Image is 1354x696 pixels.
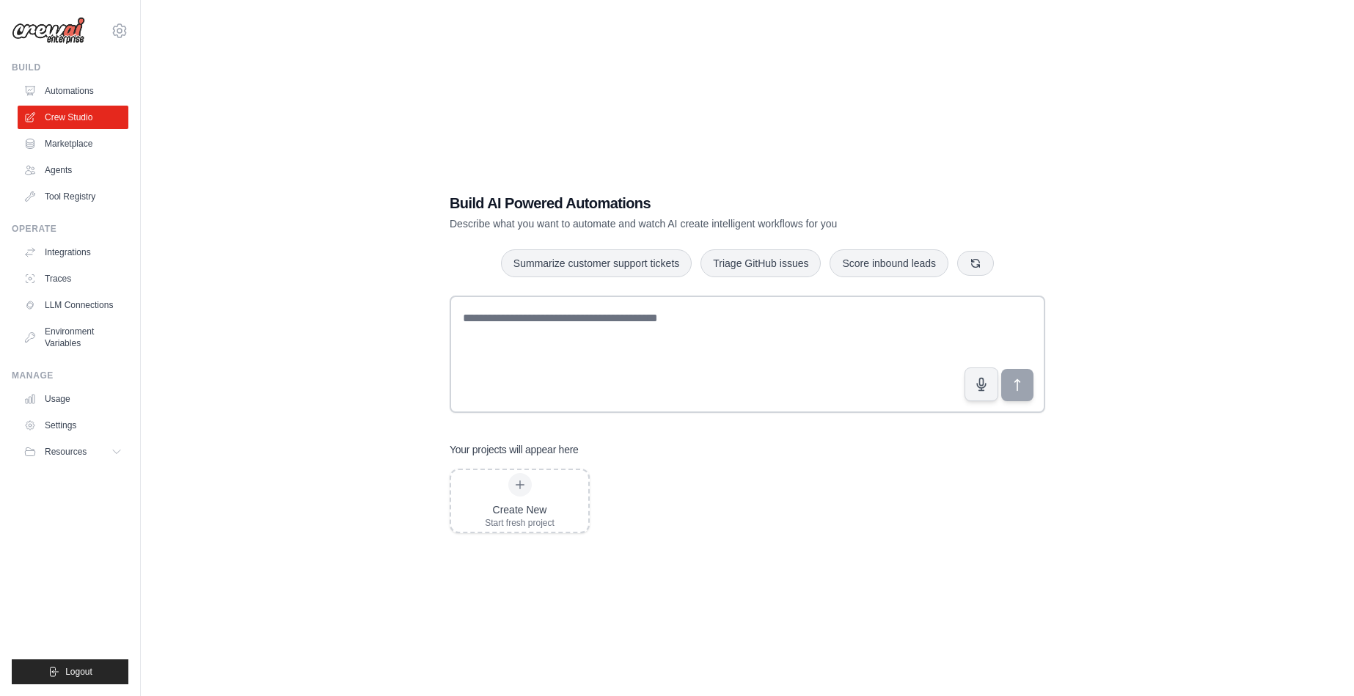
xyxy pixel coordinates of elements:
button: Resources [18,440,128,464]
div: Create New [485,502,555,517]
a: Tool Registry [18,185,128,208]
button: Summarize customer support tickets [501,249,692,277]
button: Logout [12,659,128,684]
a: Traces [18,267,128,290]
img: Logo [12,17,85,45]
div: Operate [12,223,128,235]
a: Marketplace [18,132,128,155]
div: Build [12,62,128,73]
span: Resources [45,446,87,458]
a: Settings [18,414,128,437]
h3: Your projects will appear here [450,442,579,457]
h1: Build AI Powered Automations [450,193,943,213]
button: Score inbound leads [830,249,948,277]
p: Describe what you want to automate and watch AI create intelligent workflows for you [450,216,943,231]
div: Start fresh project [485,517,555,529]
a: Agents [18,158,128,182]
a: Usage [18,387,128,411]
button: Click to speak your automation idea [965,367,998,401]
div: Manage [12,370,128,381]
a: Environment Variables [18,320,128,355]
span: Logout [65,666,92,678]
button: Triage GitHub issues [700,249,821,277]
a: LLM Connections [18,293,128,317]
a: Crew Studio [18,106,128,129]
a: Automations [18,79,128,103]
iframe: Chat Widget [1281,626,1354,696]
button: Get new suggestions [957,251,994,276]
a: Integrations [18,241,128,264]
